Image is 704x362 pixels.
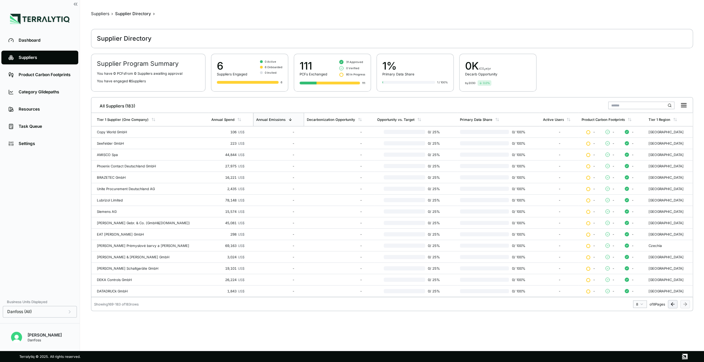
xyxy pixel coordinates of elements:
[593,130,595,134] span: -
[632,255,634,259] span: -
[465,60,497,72] div: 0 K
[612,130,614,134] span: -
[543,221,576,225] div: -
[648,117,670,122] div: Tier 1 Region
[437,80,448,84] div: 1 / 100%
[632,244,634,248] span: -
[593,209,595,214] span: -
[97,71,200,75] p: You have PCF s from Supplier s awaiting approval
[581,117,625,122] div: Product Carbon Footprints
[543,244,576,248] div: -
[543,164,576,168] div: -
[97,278,206,282] div: DEKA Controls GmbH
[19,124,71,129] div: Task Queue
[612,221,614,225] span: -
[97,141,206,145] div: Seefelder GmbH
[97,289,206,293] div: DATADRUCk GmbH
[97,244,206,248] div: [PERSON_NAME] Prèmyslové barvy a [PERSON_NAME]
[97,164,206,168] div: Phoenix Contact Deutschland GmbH
[256,175,294,179] div: -
[307,266,362,270] div: -
[648,164,690,168] div: [GEOGRAPHIC_DATA]
[211,141,244,145] div: 223
[543,141,576,145] div: -
[307,278,362,282] div: -
[217,72,247,76] div: Suppliers Engaged
[612,244,614,248] span: -
[593,164,595,168] span: -
[97,175,206,179] div: BRAZETEC GmbH
[238,175,244,179] span: US$
[483,81,490,85] span: 0.0 %
[632,175,634,179] span: -
[217,60,247,72] div: 6
[19,38,71,43] div: Dashboard
[307,255,362,259] div: -
[211,175,244,179] div: 16,221
[648,221,690,225] div: [GEOGRAPHIC_DATA]
[211,232,244,236] div: 298
[300,72,327,76] div: PCFs Exchanged
[256,244,294,248] div: -
[479,67,491,70] span: tCO₂e/yr
[648,187,690,191] div: [GEOGRAPHIC_DATA]
[543,187,576,191] div: -
[307,175,362,179] div: -
[238,141,244,145] span: US$
[593,255,595,259] span: -
[238,187,244,191] span: US$
[238,153,244,157] span: US$
[346,66,359,70] span: 0 Verified
[425,255,443,259] span: 0 / 25 %
[307,130,362,134] div: -
[425,232,443,236] span: 0 / 25 %
[97,187,206,191] div: Unite Procurement Deutschland AG
[211,153,244,157] div: 44,844
[509,255,526,259] span: 0 / 100 %
[238,255,244,259] span: US$
[97,60,200,68] h2: Supplier Program Summary
[612,187,614,191] span: -
[425,198,443,202] span: 0 / 25 %
[211,130,244,134] div: 106
[425,278,443,282] span: 0 / 25 %
[97,255,206,259] div: [PERSON_NAME] & [PERSON_NAME] GmbH
[612,141,614,145] span: -
[94,302,139,306] div: Showing 169 - 183 of 183 rows
[593,266,595,270] span: -
[362,81,365,85] div: 111
[211,198,244,202] div: 78,148
[632,153,634,157] span: -
[593,289,595,293] span: -
[612,164,614,168] span: -
[113,71,116,75] span: 0
[300,60,327,72] div: 111
[465,72,497,76] div: Decarb Opportunity
[238,130,244,134] span: US$
[632,198,634,202] span: -
[632,130,634,134] span: -
[425,130,443,134] span: 0 / 25 %
[238,289,244,293] span: US$
[425,244,443,248] span: 0 / 25 %
[281,80,282,84] div: 6
[346,72,365,76] span: 80 In Progress
[256,153,294,157] div: -
[425,141,443,145] span: 0 / 25 %
[593,232,595,236] span: -
[211,209,244,214] div: 15,574
[238,209,244,214] span: US$
[648,255,690,259] div: [GEOGRAPHIC_DATA]
[211,221,244,225] div: 45,081
[543,175,576,179] div: -
[256,289,294,293] div: -
[256,117,285,122] div: Annual Emissions
[111,11,113,17] span: ›
[256,209,294,214] div: -
[543,198,576,202] div: -
[509,244,526,248] span: 0 / 100 %
[425,289,443,293] span: 0 / 25 %
[425,266,443,270] span: 0 / 25 %
[543,209,576,214] div: -
[509,289,526,293] span: 0 / 100 %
